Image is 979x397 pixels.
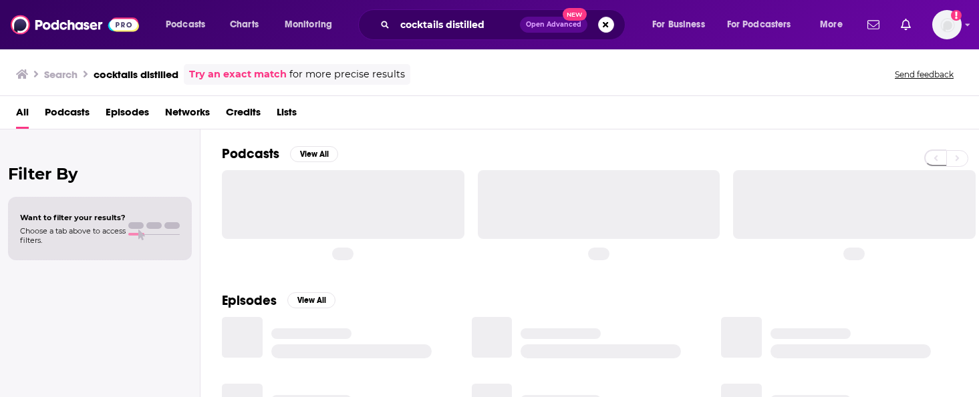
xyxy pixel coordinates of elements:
[520,17,587,33] button: Open AdvancedNew
[526,21,581,28] span: Open Advanced
[166,15,205,34] span: Podcasts
[230,15,259,34] span: Charts
[951,10,962,21] svg: Add a profile image
[277,101,297,129] a: Lists
[275,14,349,35] button: open menu
[94,68,178,81] h3: cocktails distilled
[895,13,916,36] a: Show notifications dropdown
[20,213,126,222] span: Want to filter your results?
[820,15,843,34] span: More
[165,101,210,129] a: Networks
[862,13,885,36] a: Show notifications dropdown
[289,67,405,82] span: for more precise results
[221,14,267,35] a: Charts
[222,292,335,309] a: EpisodesView All
[932,10,962,39] img: User Profile
[222,292,277,309] h2: Episodes
[16,101,29,129] a: All
[287,292,335,308] button: View All
[8,164,192,183] h2: Filter By
[891,69,958,80] button: Send feedback
[811,14,859,35] button: open menu
[932,10,962,39] button: Show profile menu
[11,12,139,37] img: Podchaser - Follow, Share and Rate Podcasts
[156,14,223,35] button: open menu
[189,67,287,82] a: Try an exact match
[290,146,338,162] button: View All
[106,101,149,129] a: Episodes
[222,145,338,162] a: PodcastsView All
[44,68,78,81] h3: Search
[395,14,520,35] input: Search podcasts, credits, & more...
[45,101,90,129] a: Podcasts
[20,226,126,245] span: Choose a tab above to access filters.
[563,8,587,21] span: New
[727,15,791,34] span: For Podcasters
[226,101,261,129] a: Credits
[371,9,638,40] div: Search podcasts, credits, & more...
[285,15,332,34] span: Monitoring
[718,14,811,35] button: open menu
[652,15,705,34] span: For Business
[222,145,279,162] h2: Podcasts
[932,10,962,39] span: Logged in as BaltzandCompany
[643,14,722,35] button: open menu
